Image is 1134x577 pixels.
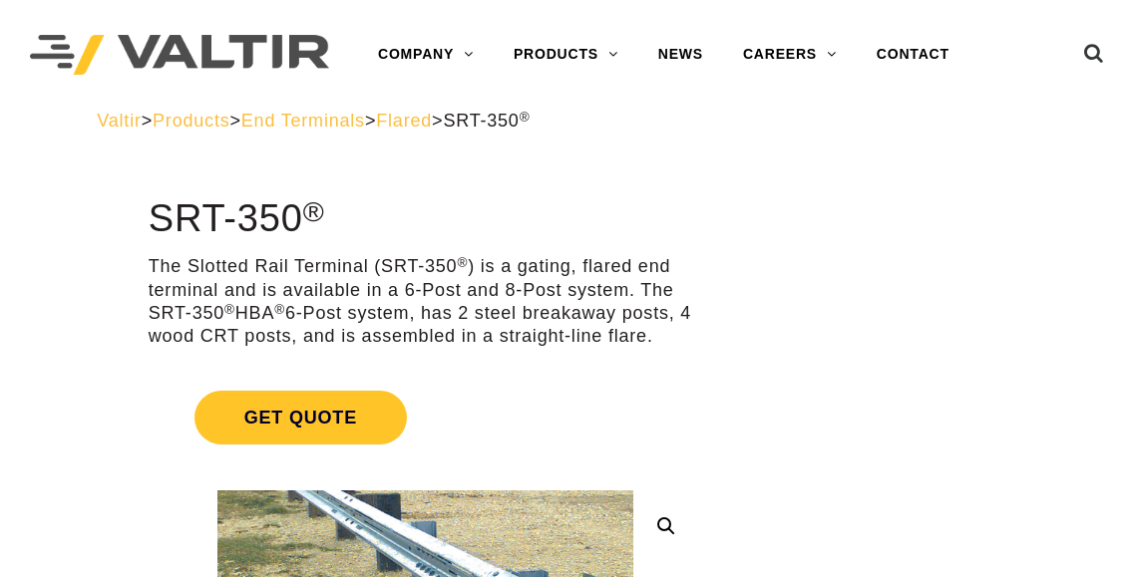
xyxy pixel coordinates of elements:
[723,35,857,75] a: CAREERS
[30,35,329,76] img: Valtir
[241,111,365,131] a: End Terminals
[149,367,702,468] a: Get Quote
[494,35,638,75] a: PRODUCTS
[274,302,285,317] sup: ®
[520,110,531,125] sup: ®
[97,110,1037,133] div: > > > >
[443,111,530,131] span: SRT-350
[457,255,468,270] sup: ®
[303,195,325,227] sup: ®
[97,111,141,131] a: Valtir
[638,35,723,75] a: NEWS
[149,198,702,240] h1: SRT-350
[149,255,702,349] p: The Slotted Rail Terminal (SRT-350 ) is a gating, flared end terminal and is available in a 6-Pos...
[224,302,235,317] sup: ®
[194,391,407,444] span: Get Quote
[857,35,969,75] a: CONTACT
[376,111,432,131] a: Flared
[153,111,229,131] a: Products
[358,35,494,75] a: COMPANY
